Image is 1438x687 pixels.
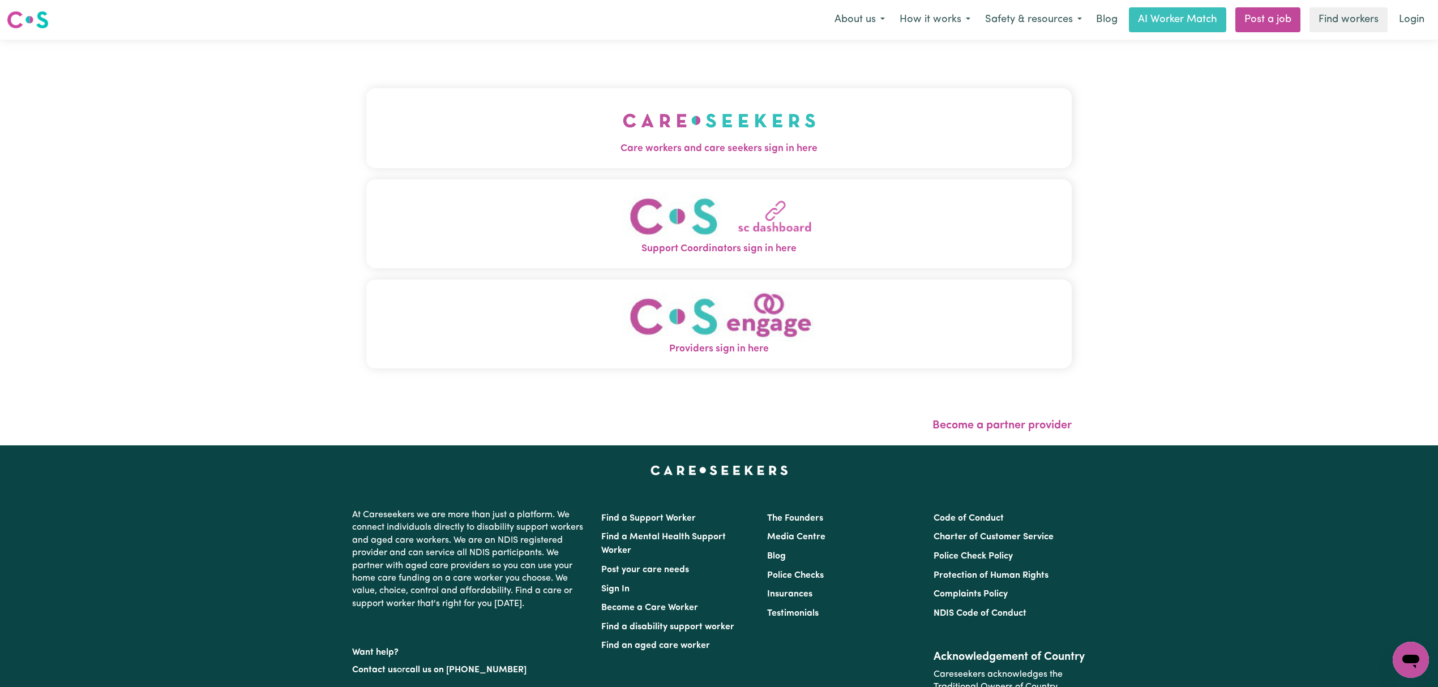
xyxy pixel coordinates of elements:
a: Testimonials [767,609,819,618]
img: Careseekers logo [7,10,49,30]
iframe: Button to launch messaging window, conversation in progress [1393,642,1429,678]
a: The Founders [767,514,823,523]
p: At Careseekers we are more than just a platform. We connect individuals directly to disability su... [352,504,588,615]
a: Post your care needs [601,565,689,574]
a: Charter of Customer Service [934,533,1054,542]
h2: Acknowledgement of Country [934,650,1086,664]
a: Find an aged care worker [601,641,710,650]
a: Blog [767,552,786,561]
button: About us [827,8,892,32]
a: Blog [1089,7,1124,32]
a: Insurances [767,590,812,599]
a: Media Centre [767,533,825,542]
button: How it works [892,8,978,32]
a: Find workers [1309,7,1388,32]
a: Careseekers logo [7,7,49,33]
p: Want help? [352,642,588,659]
a: AI Worker Match [1129,7,1226,32]
a: Find a Mental Health Support Worker [601,533,726,555]
a: Post a job [1235,7,1300,32]
button: Care workers and care seekers sign in here [366,88,1072,168]
a: Protection of Human Rights [934,571,1048,580]
a: Sign In [601,585,630,594]
span: Providers sign in here [366,342,1072,357]
a: Login [1392,7,1431,32]
a: Code of Conduct [934,514,1004,523]
p: or [352,659,588,681]
a: Become a Care Worker [601,603,698,612]
a: Become a partner provider [932,420,1072,431]
a: Complaints Policy [934,590,1008,599]
button: Providers sign in here [366,280,1072,368]
a: Careseekers home page [650,466,788,475]
button: Safety & resources [978,8,1089,32]
a: Find a Support Worker [601,514,696,523]
a: Contact us [352,665,397,675]
a: Police Check Policy [934,552,1013,561]
span: Support Coordinators sign in here [366,242,1072,256]
button: Support Coordinators sign in here [366,179,1072,268]
span: Care workers and care seekers sign in here [366,141,1072,156]
a: NDIS Code of Conduct [934,609,1026,618]
a: call us on [PHONE_NUMBER] [405,665,527,675]
a: Police Checks [767,571,824,580]
a: Find a disability support worker [601,622,734,632]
